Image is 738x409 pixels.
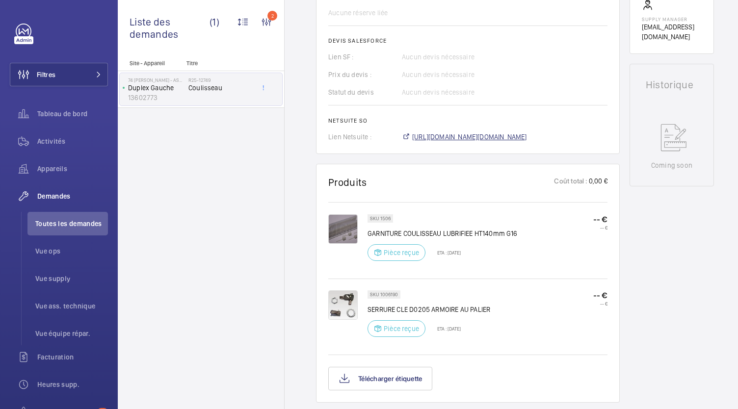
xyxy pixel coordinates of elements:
span: Filtres [37,70,55,79]
h2: Netsuite SO [328,117,607,124]
span: Coulisseau [188,83,253,93]
p: -- € [593,214,607,225]
span: Demandes [37,191,108,201]
h1: Produits [328,176,367,188]
p: Pièce reçue [384,324,419,333]
span: Vue supply [35,274,108,283]
p: 0,00 € [588,176,607,188]
span: Appareils [37,164,108,174]
a: [URL][DOMAIN_NAME][DOMAIN_NAME] [402,132,527,142]
img: Uy1o-xarac8x9h5gg9Du-9bcS0DxfTF-wNFFmqnwKylGPIpT.png [328,214,358,244]
p: 13602773 [128,93,184,102]
button: Télécharger étiquette [328,367,432,390]
h2: Devis Salesforce [328,37,607,44]
p: SKU 1506 [370,217,391,220]
p: ETA : [DATE] [431,326,461,332]
p: GARNITURE COULISSEAU LUBRIFIEE HT140mm G16 [368,229,518,238]
p: Duplex Gauche [128,83,184,93]
span: [URL][DOMAIN_NAME][DOMAIN_NAME] [412,132,527,142]
p: SERRURE CLE D0205 ARMOIRE AU PALIER [368,305,490,314]
p: Coût total : [554,176,587,188]
img: -ieE0uH-Crn0T-9MVPhUwvUUL92KCBr4I5dpmMi1AilEAsce.png [328,290,358,320]
span: Liste des demandes [130,16,210,40]
p: Titre [186,60,251,67]
span: Tableau de bord [37,109,108,119]
span: Toutes les demandes [35,219,108,229]
p: Supply manager [642,16,702,22]
p: 74 [PERSON_NAME] - Ascenseurs [128,77,184,83]
p: SKU 1006190 [370,293,398,296]
p: [EMAIL_ADDRESS][DOMAIN_NAME] [642,22,702,42]
span: Heures supp. [37,380,108,389]
span: Vue équipe répar. [35,329,108,338]
p: Site - Appareil [118,60,183,67]
p: Coming soon [651,160,692,170]
h1: Historique [646,80,698,90]
p: ETA : [DATE] [431,250,461,256]
p: -- € [593,225,607,230]
span: Vue ass. technique [35,301,108,311]
button: Filtres [10,63,108,86]
h2: R25-12749 [188,77,253,83]
span: Activités [37,136,108,146]
span: Facturation [37,352,108,362]
span: Vue ops [35,246,108,256]
p: Pièce reçue [384,248,419,257]
p: -- € [593,290,607,301]
p: -- € [593,301,607,307]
